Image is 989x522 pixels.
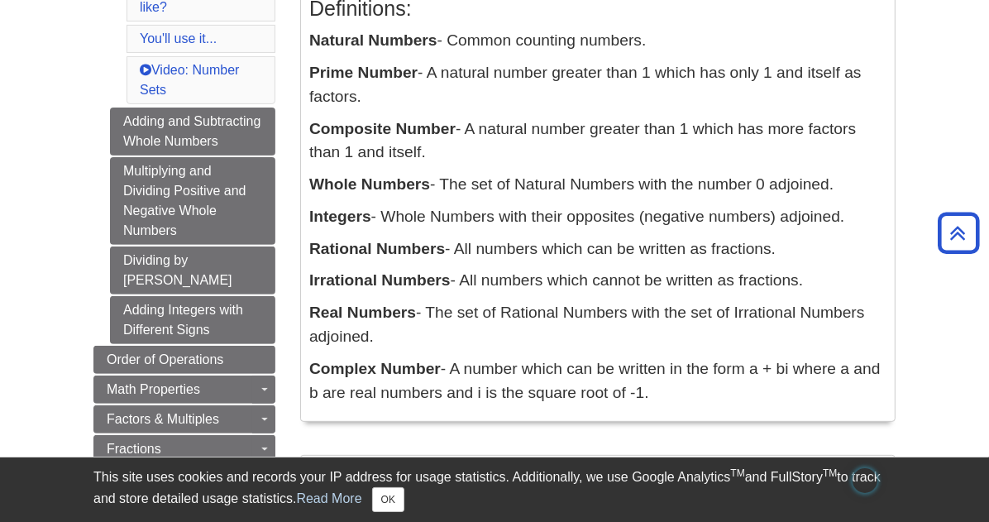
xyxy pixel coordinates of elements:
[107,442,161,456] span: Fractions
[93,467,896,512] div: This site uses cookies and records your IP address for usage statistics. Additionally, we use Goo...
[309,357,886,405] p: - A number which can be written in the form a + bi where a and b are real numbers and i is the sq...
[309,240,445,257] b: Rational Numbers
[309,31,437,49] b: Natural Numbers
[309,205,886,229] p: - Whole Numbers with their opposites (negative numbers) adjoined.
[110,157,275,245] a: Multiplying and Dividing Positive and Negative Whole Numbers
[107,382,200,396] span: Math Properties
[309,237,886,261] p: - All numbers which can be written as fractions.
[309,117,886,165] p: - A natural number greater than 1 which has more factors than 1 and itself.
[309,64,418,81] b: Prime Number
[93,376,275,404] a: Math Properties
[309,61,886,109] p: - A natural number greater than 1 which has only 1 and itself as factors.
[110,108,275,156] a: Adding and Subtracting Whole Numbers
[730,467,744,479] sup: TM
[309,304,416,321] b: Real Numbers
[309,360,441,377] b: Complex Number
[309,208,371,225] b: Integers
[309,269,886,293] p: - All numbers which cannot be written as fractions.
[107,412,219,426] span: Factors & Multiples
[140,31,217,45] a: You'll use it...
[309,271,451,289] b: Irrational Numbers
[93,435,275,463] a: Fractions
[372,487,404,512] button: Close
[110,296,275,344] a: Adding Integers with Different Signs
[309,120,456,137] b: Composite Number
[823,467,837,479] sup: TM
[309,173,886,197] p: - The set of Natural Numbers with the number 0 adjoined.
[932,222,985,244] a: Back to Top
[107,352,223,366] span: Order of Operations
[296,491,361,505] a: Read More
[140,63,239,97] a: Video: Number Sets
[93,346,275,374] a: Order of Operations
[309,29,886,53] p: - Common counting numbers.
[110,247,275,295] a: Dividing by [PERSON_NAME]
[309,301,886,349] p: - The set of Rational Numbers with the set of Irrational Numbers adjoined.
[309,175,430,193] b: Whole Numbers
[93,405,275,433] a: Factors & Multiples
